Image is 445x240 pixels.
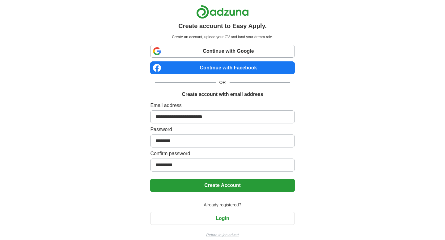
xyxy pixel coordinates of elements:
a: Continue with Facebook [150,61,295,74]
label: Email address [150,102,295,109]
button: Create Account [150,179,295,192]
img: Adzuna logo [196,5,249,19]
h1: Create account to Easy Apply. [178,21,267,31]
label: Password [150,126,295,133]
button: Login [150,212,295,225]
label: Confirm password [150,150,295,157]
a: Login [150,216,295,221]
a: Continue with Google [150,45,295,58]
span: Already registered? [200,202,245,208]
p: Create an account, upload your CV and land your dream role. [151,34,293,40]
a: Return to job advert [150,232,295,238]
span: OR [216,79,230,86]
h1: Create account with email address [182,91,263,98]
